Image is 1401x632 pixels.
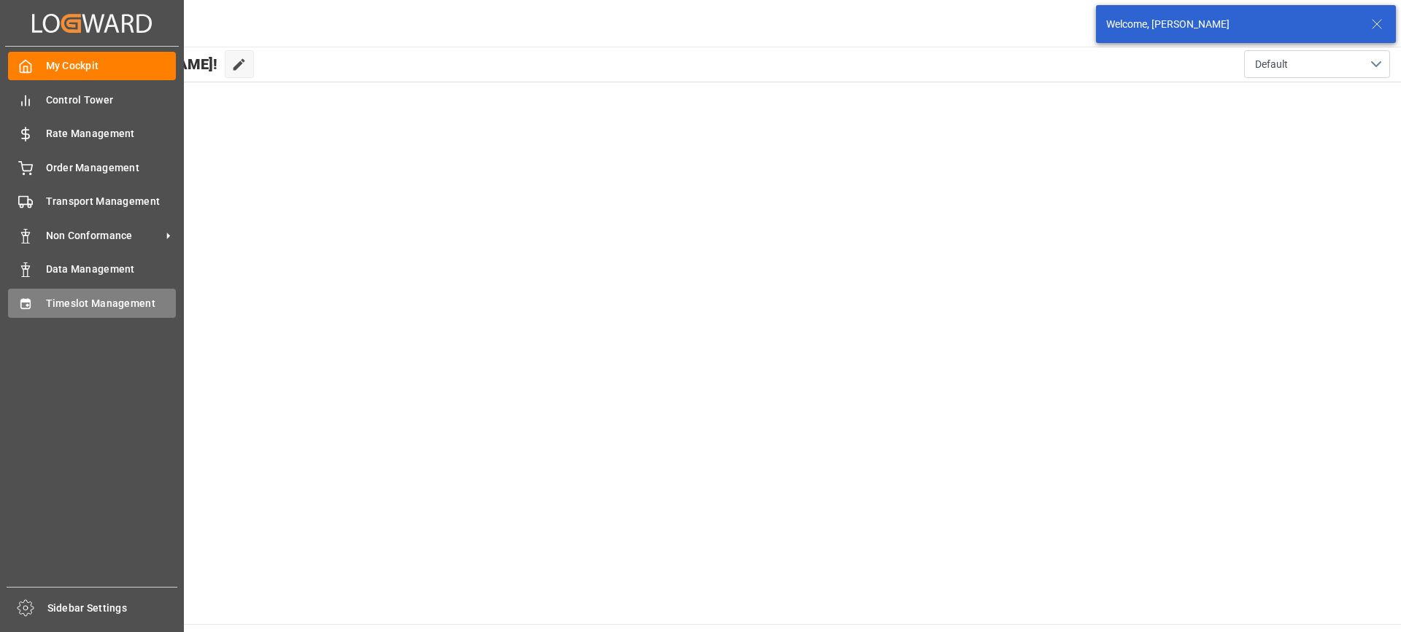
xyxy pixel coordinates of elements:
[1255,57,1288,72] span: Default
[8,187,176,216] a: Transport Management
[8,153,176,182] a: Order Management
[46,194,177,209] span: Transport Management
[46,160,177,176] span: Order Management
[46,58,177,74] span: My Cockpit
[8,289,176,317] a: Timeslot Management
[61,50,217,78] span: Hello [PERSON_NAME]!
[8,85,176,114] a: Control Tower
[47,601,178,616] span: Sidebar Settings
[46,228,161,243] span: Non Conformance
[8,52,176,80] a: My Cockpit
[1244,50,1390,78] button: open menu
[46,296,177,311] span: Timeslot Management
[46,126,177,141] span: Rate Management
[46,93,177,108] span: Control Tower
[46,262,177,277] span: Data Management
[8,255,176,284] a: Data Management
[1106,17,1357,32] div: Welcome, [PERSON_NAME]
[8,120,176,148] a: Rate Management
